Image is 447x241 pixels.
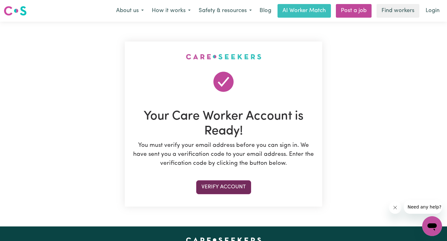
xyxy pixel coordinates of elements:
iframe: Close message [389,201,401,214]
button: About us [112,4,148,17]
h1: Your Care Worker Account is Ready! [131,109,316,139]
a: Find workers [377,4,419,18]
button: How it works [148,4,195,17]
a: Login [422,4,443,18]
iframe: Button to launch messaging window [422,216,442,236]
button: Verify Account [196,180,251,194]
a: Post a job [336,4,372,18]
a: AI Worker Match [278,4,331,18]
iframe: Message from company [404,200,442,214]
a: Careseekers logo [4,4,27,18]
button: Safety & resources [195,4,256,17]
p: You must verify your email address before you can sign in. We have sent you a verification code t... [131,141,316,168]
a: Blog [256,4,275,18]
img: Careseekers logo [4,5,27,16]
